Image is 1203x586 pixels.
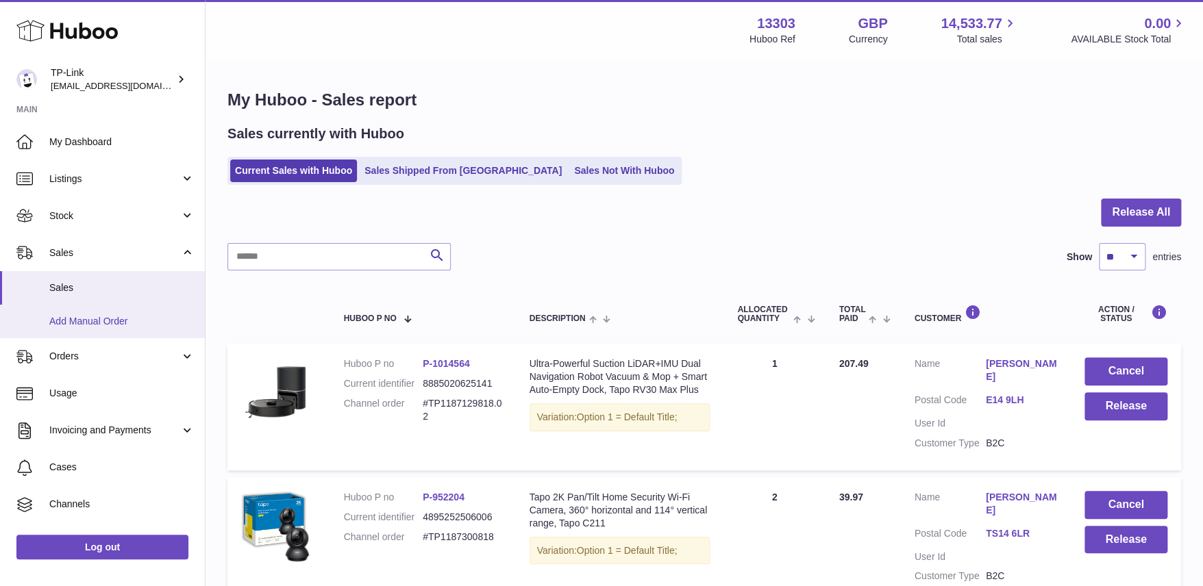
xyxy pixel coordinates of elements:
strong: 13303 [757,14,795,33]
dt: Current identifier [344,511,423,524]
td: 1 [723,344,825,470]
dd: #TP1187300818 [423,531,501,544]
span: Invoicing and Payments [49,424,180,437]
div: Customer [915,305,1057,323]
h1: My Huboo - Sales report [227,89,1181,111]
span: Option 1 = Default Title; [577,545,678,556]
dd: B2C [986,570,1057,583]
span: Sales [49,281,195,294]
a: P-1014564 [423,358,470,369]
a: Log out [16,535,188,559]
dt: Name [915,491,986,520]
span: My Dashboard [49,136,195,149]
div: Action / Status [1084,305,1167,323]
span: Usage [49,387,195,400]
a: Current Sales with Huboo [230,160,357,182]
strong: GBP [858,14,887,33]
div: TP-Link [51,66,174,92]
dt: Name [915,357,986,387]
dd: 4895252506006 [423,511,501,524]
dd: 8885020625141 [423,377,501,390]
span: 14,533.77 [941,14,1002,33]
span: AVAILABLE Stock Total [1071,33,1187,46]
a: 14,533.77 Total sales [941,14,1017,46]
dt: Huboo P no [344,491,423,504]
dt: Channel order [344,397,423,423]
a: Sales Not With Huboo [569,160,679,182]
span: [EMAIL_ADDRESS][DOMAIN_NAME] [51,80,201,91]
a: TS14 6LR [986,527,1057,540]
button: Release [1084,392,1167,420]
dt: Current identifier [344,377,423,390]
dt: User Id [915,417,986,430]
span: Stock [49,209,180,222]
a: Sales Shipped From [GEOGRAPHIC_DATA] [360,160,567,182]
span: Cases [49,461,195,474]
dt: Postal Code [915,527,986,544]
span: Huboo P no [344,314,397,323]
a: [PERSON_NAME] [986,357,1057,383]
a: P-952204 [423,492,464,502]
span: Orders [49,350,180,363]
div: Tapo 2K Pan/Tilt Home Security Wi-Fi Camera, 360° horizontal and 114° vertical range, Tapo C211 [530,491,710,530]
div: Huboo Ref [749,33,795,46]
button: Release All [1101,199,1181,227]
dd: #TP1187129818.02 [423,397,501,423]
a: [PERSON_NAME] [986,491,1057,517]
span: Description [530,314,586,323]
button: Cancel [1084,357,1167,385]
dt: Huboo P no [344,357,423,370]
button: Release [1084,526,1167,554]
span: Channels [49,498,195,511]
span: 0.00 [1144,14,1171,33]
img: 01_large_20240808023803n.jpg [241,357,310,426]
dt: User Id [915,550,986,563]
span: Total paid [839,305,866,323]
a: 0.00 AVAILABLE Stock Total [1071,14,1187,46]
dt: Customer Type [915,437,986,450]
div: Currency [849,33,888,46]
span: Listings [49,173,180,186]
span: entries [1152,251,1181,264]
img: 71OHXxFof5L._AC_SL1500.jpg [241,491,310,562]
div: Variation: [530,403,710,431]
span: 39.97 [839,492,863,502]
img: gaby.chen@tp-link.com [16,69,37,90]
span: Option 1 = Default Title; [577,411,678,422]
span: Total sales [956,33,1017,46]
span: Add Manual Order [49,315,195,328]
dt: Postal Code [915,394,986,410]
dt: Customer Type [915,570,986,583]
div: Variation: [530,537,710,565]
a: E14 9LH [986,394,1057,407]
span: 207.49 [839,358,869,369]
h2: Sales currently with Huboo [227,125,404,143]
dt: Channel order [344,531,423,544]
div: Ultra-Powerful Suction LiDAR+IMU Dual Navigation Robot Vacuum & Mop + Smart Auto-Empty Dock, Tapo... [530,357,710,396]
span: Sales [49,246,180,259]
label: Show [1067,251,1092,264]
span: ALLOCATED Quantity [737,305,790,323]
dd: B2C [986,437,1057,450]
button: Cancel [1084,491,1167,519]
